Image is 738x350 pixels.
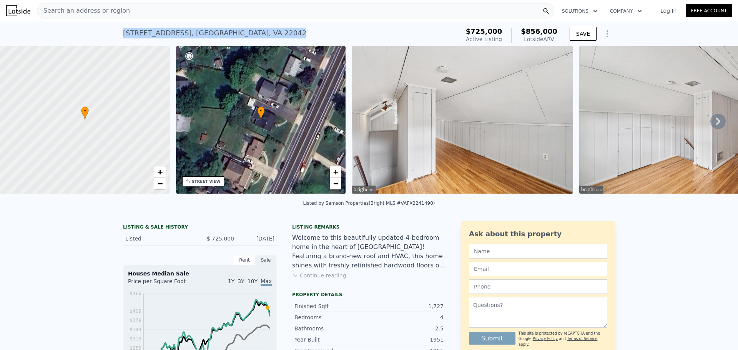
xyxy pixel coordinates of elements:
div: [STREET_ADDRESS] , [GEOGRAPHIC_DATA] , VA 22042 [123,28,306,38]
span: 10Y [248,278,258,284]
div: Finished Sqft [294,302,369,310]
div: • [257,106,265,120]
div: Listing remarks [292,224,446,230]
div: Lotside ARV [521,35,557,43]
div: 1,727 [369,302,444,310]
img: Sale: 152180460 Parcel: 105875674 [352,46,573,194]
div: Property details [292,292,446,298]
a: Terms of Service [567,337,597,341]
button: SAVE [570,27,597,41]
tspan: $466 [130,291,141,296]
span: − [333,179,338,188]
input: Phone [469,279,607,294]
a: Log In [651,7,686,15]
div: This site is protected by reCAPTCHA and the Google and apply. [519,331,607,347]
div: Sale [255,255,277,265]
div: Bathrooms [294,325,369,332]
a: Free Account [686,4,732,17]
tspan: $409 [130,309,141,314]
img: Lotside [6,5,30,16]
div: Ask about this property [469,229,607,239]
div: Listed [125,235,194,242]
div: [DATE] [240,235,274,242]
div: STREET VIEW [192,179,221,184]
span: $ 725,000 [207,236,234,242]
input: Name [469,244,607,259]
a: Privacy Policy [533,337,558,341]
div: Price per Square Foot [128,277,200,290]
tspan: $349 [130,327,141,332]
div: 2.5 [369,325,444,332]
span: • [81,108,89,114]
button: Company [604,4,648,18]
div: Rent [234,255,255,265]
a: Zoom in [154,166,166,178]
div: LISTING & SALE HISTORY [123,224,277,232]
span: $725,000 [466,27,502,35]
span: Max [261,278,272,286]
button: Show Options [600,26,615,41]
a: Zoom out [330,178,341,189]
span: Active Listing [466,36,502,42]
div: Year Built [294,336,369,343]
div: Houses Median Sale [128,270,272,277]
span: 3Y [238,278,244,284]
tspan: $319 [130,336,141,342]
span: − [157,179,162,188]
button: Submit [469,332,515,345]
input: Email [469,262,607,276]
a: Zoom out [154,178,166,189]
span: + [157,167,162,177]
div: Welcome to this beautifully updated 4-bedroom home in the heart of [GEOGRAPHIC_DATA]! Featuring a... [292,233,446,270]
span: + [333,167,338,177]
a: Zoom in [330,166,341,178]
button: Solutions [556,4,604,18]
div: 4 [369,314,444,321]
tspan: $379 [130,318,141,323]
span: 1Y [228,278,234,284]
div: Bedrooms [294,314,369,321]
div: Listed by Samson Properties (Bright MLS #VAFX2241490) [303,201,435,206]
span: • [257,108,265,114]
span: $856,000 [521,27,557,35]
button: Continue reading [292,272,346,279]
span: Search an address or region [37,6,130,15]
div: • [81,106,89,120]
div: 1951 [369,336,444,343]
